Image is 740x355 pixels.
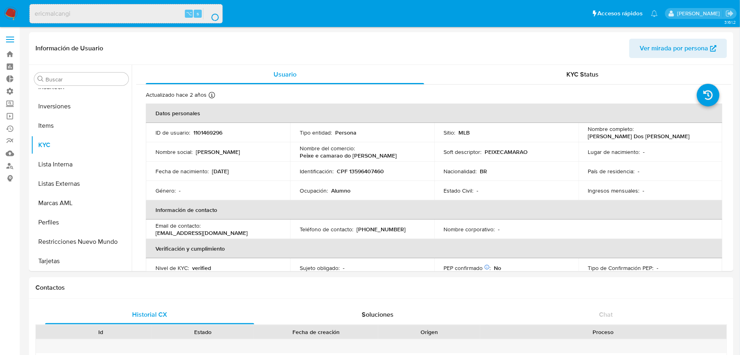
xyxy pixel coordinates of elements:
h1: Información de Usuario [35,44,103,52]
p: verified [192,264,211,272]
p: Actualizado hace 2 años [146,91,207,99]
span: Historial CX [132,310,167,319]
p: Sitio : [444,129,456,136]
p: 1101469296 [193,129,222,136]
button: Restricciones Nuevo Mundo [31,232,132,251]
div: Origen [384,328,475,336]
p: Nivel de KYC : [155,264,189,272]
a: Notificaciones [651,10,658,17]
p: - [643,148,645,156]
span: Usuario [274,70,296,79]
h1: Contactos [35,284,727,292]
span: KYC Status [567,70,599,79]
p: Lugar de nacimiento : [588,148,640,156]
button: Items [31,116,132,135]
button: Lista Interna [31,155,132,174]
button: Marcas AML [31,193,132,213]
p: Nacionalidad : [444,168,477,175]
div: Estado [158,328,248,336]
p: Email de contacto : [155,222,201,229]
p: [DATE] [212,168,229,175]
button: KYC [31,135,132,155]
p: - [657,264,659,272]
button: Buscar [37,76,44,82]
p: [PERSON_NAME] [196,148,240,156]
p: PEIXECAMARAO [485,148,528,156]
p: Tipo entidad : [300,129,332,136]
p: No [494,264,502,272]
p: BR [480,168,487,175]
p: - [643,187,645,194]
p: Peixe e camarao do [PERSON_NAME] [300,152,397,159]
span: Soluciones [362,310,394,319]
button: Perfiles [31,213,132,232]
p: - [498,226,500,233]
p: Sujeto obligado : [300,264,340,272]
p: CPF 13596407460 [337,168,384,175]
a: Salir [725,9,734,18]
p: Nombre del comercio : [300,145,355,152]
button: Listas Externas [31,174,132,193]
p: Fecha de nacimiento : [155,168,209,175]
p: Ocupación : [300,187,328,194]
p: País de residencia : [588,168,635,175]
span: Accesos rápidos [598,9,643,18]
input: Buscar [46,76,125,83]
span: Chat [599,310,613,319]
p: MLB [459,129,470,136]
p: Ingresos mensuales : [588,187,640,194]
p: [EMAIL_ADDRESS][DOMAIN_NAME] [155,229,248,237]
button: Tarjetas [31,251,132,271]
p: Nombre completo : [588,125,634,133]
div: Proceso [486,328,721,336]
p: Identificación : [300,168,334,175]
p: Alumno [331,187,350,194]
p: Soft descriptor : [444,148,482,156]
p: ID de usuario : [155,129,190,136]
p: Teléfono de contacto : [300,226,353,233]
p: eric.malcangi@mercadolibre.com [677,10,723,17]
p: PEP confirmado : [444,264,491,272]
p: Género : [155,187,176,194]
div: Fecha de creación [259,328,373,336]
span: s [197,10,199,17]
span: Ver mirada por persona [640,39,708,58]
th: Verificación y cumplimiento [146,239,722,258]
p: - [638,168,640,175]
p: [PERSON_NAME] Dos [PERSON_NAME] [588,133,690,140]
p: [PHONE_NUMBER] [357,226,406,233]
p: Estado Civil : [444,187,474,194]
th: Datos personales [146,104,722,123]
input: Buscar usuario o caso... [30,8,222,19]
button: search-icon [203,8,220,19]
p: Persona [335,129,357,136]
button: Ver mirada por persona [629,39,727,58]
p: - [477,187,479,194]
button: Inversiones [31,97,132,116]
p: - [179,187,180,194]
div: Id [56,328,146,336]
p: Nombre social : [155,148,193,156]
p: Tipo de Confirmación PEP : [588,264,654,272]
span: ⌥ [186,10,192,17]
th: Información de contacto [146,200,722,220]
p: Nombre corporativo : [444,226,495,233]
p: - [343,264,344,272]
